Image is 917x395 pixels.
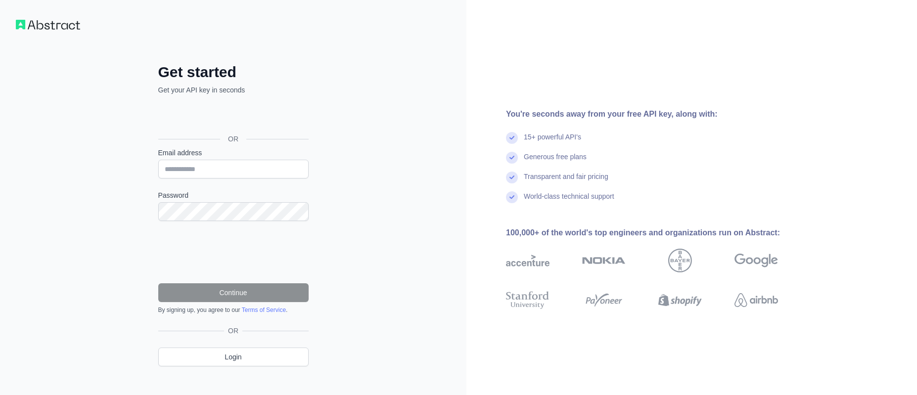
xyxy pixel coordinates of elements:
label: Password [158,190,309,200]
img: check mark [506,132,518,144]
iframe: reCAPTCHA [158,233,309,271]
img: google [734,249,778,272]
span: OR [220,134,246,144]
div: Transparent and fair pricing [524,172,608,191]
p: Get your API key in seconds [158,85,309,95]
div: You're seconds away from your free API key, along with: [506,108,810,120]
a: Login [158,348,309,366]
h2: Get started [158,63,309,81]
div: 100,000+ of the world's top engineers and organizations run on Abstract: [506,227,810,239]
img: Workflow [16,20,80,30]
img: stanford university [506,289,550,311]
label: Email address [158,148,309,158]
div: World-class technical support [524,191,614,211]
iframe: Sign in with Google Button [153,106,312,128]
span: OR [224,326,242,336]
img: check mark [506,152,518,164]
div: 15+ powerful API's [524,132,581,152]
button: Continue [158,283,309,302]
img: airbnb [734,289,778,311]
img: shopify [658,289,702,311]
img: bayer [668,249,692,272]
div: Sign in with Google. Opens in new tab [158,106,307,128]
img: accenture [506,249,550,272]
img: check mark [506,191,518,203]
img: nokia [582,249,626,272]
div: By signing up, you agree to our . [158,306,309,314]
div: Generous free plans [524,152,587,172]
a: Terms of Service [242,307,286,313]
img: check mark [506,172,518,183]
img: payoneer [582,289,626,311]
